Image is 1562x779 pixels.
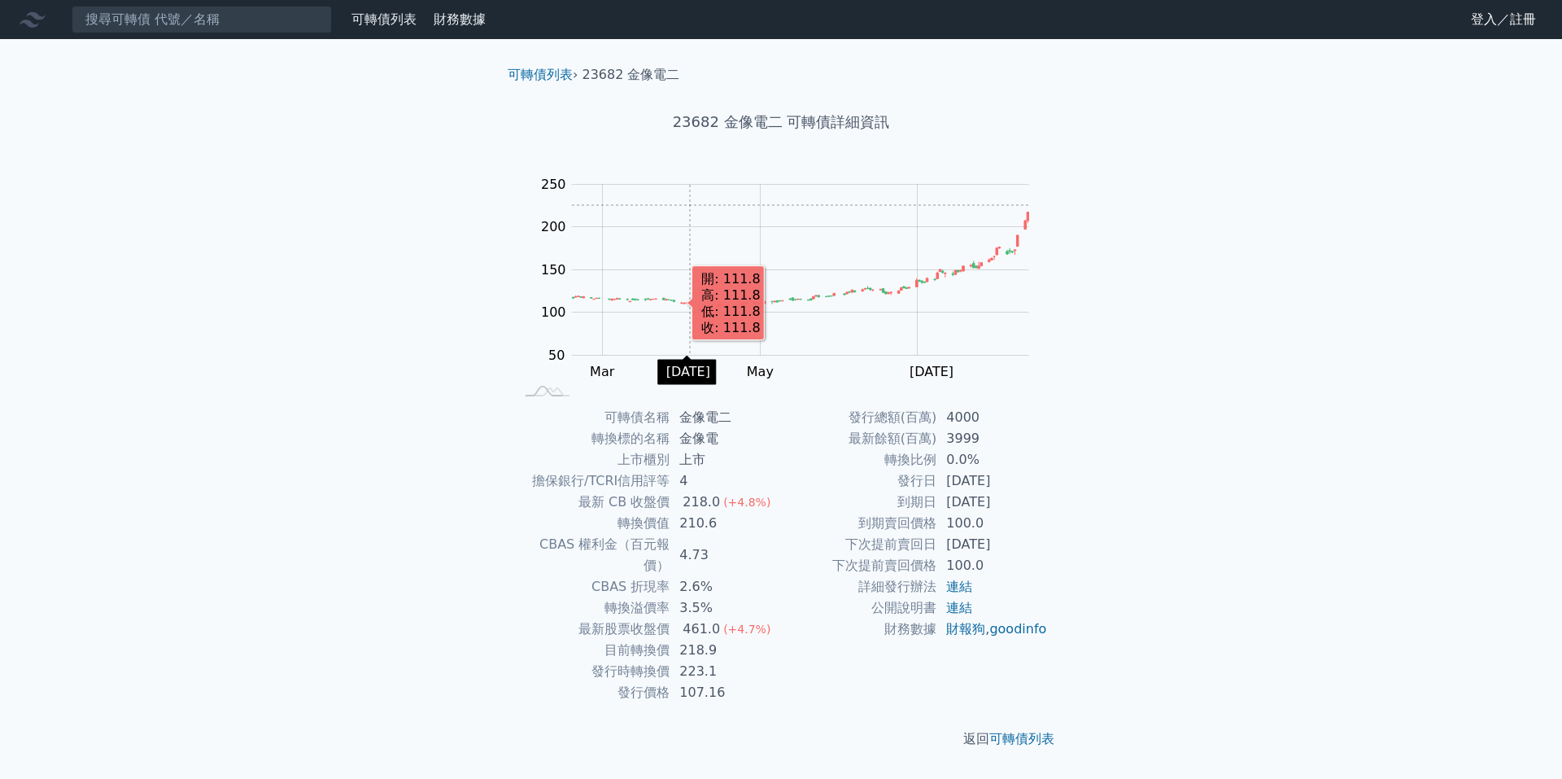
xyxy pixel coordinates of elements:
[670,661,781,682] td: 223.1
[781,513,936,534] td: 到期賣回價格
[514,470,670,492] td: 擔保銀行/TCRI信用評等
[670,470,781,492] td: 4
[495,729,1067,749] p: 返回
[781,470,936,492] td: 發行日
[541,262,566,278] tspan: 150
[936,407,1048,428] td: 4000
[781,555,936,576] td: 下次提前賣回價格
[434,11,486,27] a: 財務數據
[781,449,936,470] td: 轉換比例
[670,682,781,703] td: 107.16
[781,534,936,555] td: 下次提前賣回日
[679,492,723,513] div: 218.0
[590,364,615,379] tspan: Mar
[533,177,1054,413] g: Chart
[514,449,670,470] td: 上市櫃別
[514,597,670,619] td: 轉換溢價率
[936,492,1048,513] td: [DATE]
[670,576,781,597] td: 2.6%
[541,177,566,192] tspan: 250
[514,407,670,428] td: 可轉債名稱
[508,65,578,85] li: ›
[670,449,781,470] td: 上市
[679,619,723,640] div: 461.0
[936,555,1048,576] td: 100.0
[936,470,1048,492] td: [DATE]
[989,621,1046,637] a: goodinfo
[514,492,670,513] td: 最新 CB 收盤價
[946,621,985,637] a: 財報狗
[936,428,1048,449] td: 3999
[572,212,1028,313] g: Series
[541,304,566,320] tspan: 100
[514,619,670,640] td: 最新股票收盤價
[670,428,781,449] td: 金像電
[514,682,670,703] td: 發行價格
[514,513,670,534] td: 轉換價值
[936,534,1048,555] td: [DATE]
[72,6,332,33] input: 搜尋可轉債 代號／名稱
[670,534,781,576] td: 4.73
[670,407,781,428] td: 金像電二
[781,407,936,428] td: 發行總額(百萬)
[781,619,936,640] td: 財務數據
[514,576,670,597] td: CBAS 折現率
[514,428,670,449] td: 轉換標的名稱
[670,597,781,619] td: 3.5%
[723,496,770,509] span: (+4.8%)
[936,619,1048,640] td: ,
[514,640,670,661] td: 目前轉換價
[946,600,972,615] a: 連結
[508,67,573,82] a: 可轉債列表
[989,731,1054,746] a: 可轉債列表
[541,219,566,234] tspan: 200
[670,640,781,661] td: 218.9
[936,449,1048,470] td: 0.0%
[781,428,936,449] td: 最新餘額(百萬)
[514,534,670,576] td: CBAS 權利金（百元報價）
[582,65,680,85] li: 23682 金像電二
[781,597,936,619] td: 公開說明書
[910,364,953,379] tspan: [DATE]
[670,513,781,534] td: 210.6
[548,348,565,363] tspan: 50
[723,623,770,636] span: (+4.7%)
[781,492,936,513] td: 到期日
[781,576,936,597] td: 詳細發行辦法
[946,579,972,594] a: 連結
[495,111,1067,133] h1: 23682 金像電二 可轉債詳細資訊
[747,364,774,379] tspan: May
[1458,7,1549,33] a: 登入／註冊
[351,11,417,27] a: 可轉債列表
[514,661,670,682] td: 發行時轉換價
[936,513,1048,534] td: 100.0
